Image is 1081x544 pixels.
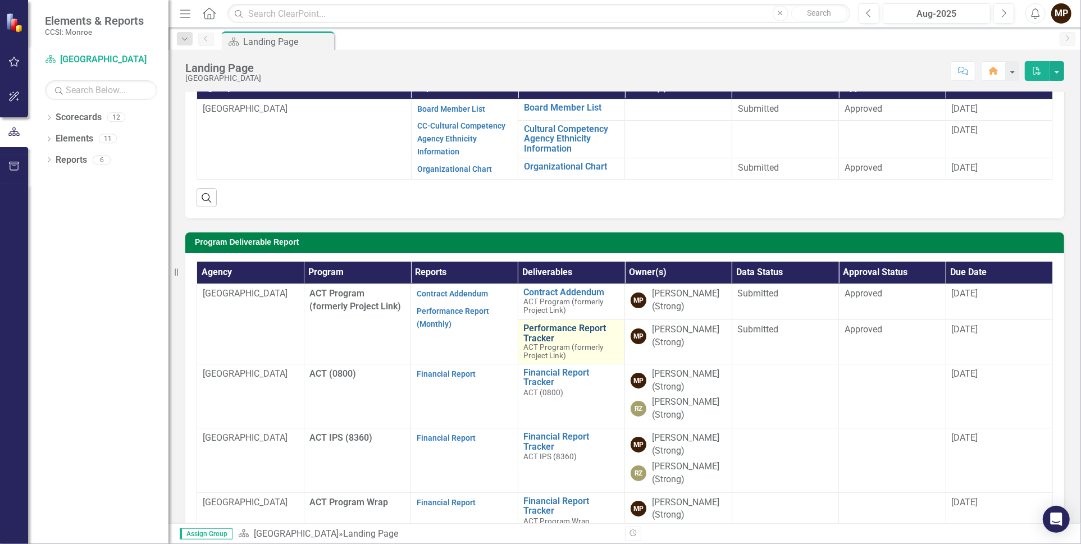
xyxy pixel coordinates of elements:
td: Double-Click to Edit [839,158,946,179]
div: [GEOGRAPHIC_DATA] [185,74,261,83]
td: Double-Click to Edit [839,99,946,120]
a: CC-Cultural Competency Agency Ethnicity Information [417,121,505,156]
td: Double-Click to Edit [732,364,839,428]
span: Submitted [738,103,779,114]
img: ClearPoint Strategy [6,12,25,32]
a: [GEOGRAPHIC_DATA] [45,53,157,66]
div: MP [631,328,646,344]
a: Financial Report [417,369,476,378]
td: Double-Click to Edit [839,320,946,364]
p: [GEOGRAPHIC_DATA] [203,496,298,509]
div: 11 [99,134,117,144]
div: [PERSON_NAME] (Strong) [652,287,726,313]
button: Aug-2025 [883,3,991,24]
td: Double-Click to Edit Right Click for Context Menu [518,158,625,179]
div: Aug-2025 [887,7,987,21]
div: MP [631,292,646,308]
a: Board Member List [417,104,485,113]
small: CCSI: Monroe [45,28,144,36]
span: [DATE] [952,125,978,135]
div: [PERSON_NAME] (Strong) [652,396,726,422]
div: [PERSON_NAME] (Strong) [652,323,726,349]
span: ACT (0800) [524,388,564,397]
a: Financial Report Tracker [524,368,619,387]
span: ACT Program (formerly Project Link) [310,288,402,312]
a: Cultural Competency Agency Ethnicity Information [524,124,619,154]
td: Double-Click to Edit [839,284,946,320]
a: [GEOGRAPHIC_DATA] [254,528,339,539]
span: Approved [845,103,882,114]
td: Double-Click to Edit [732,320,839,364]
div: MP [631,373,646,388]
div: Open Intercom Messenger [1043,506,1070,533]
span: Approved [845,288,882,299]
span: ACT IPS (8360) [524,452,577,461]
td: Double-Click to Edit [839,364,946,428]
div: Landing Page [243,35,331,49]
div: Landing Page [343,528,398,539]
a: Contract Addendum [524,287,619,298]
p: [GEOGRAPHIC_DATA] [203,432,298,445]
span: ACT IPS (8360) [310,432,373,443]
p: [GEOGRAPHIC_DATA] [203,368,298,381]
span: [DATE] [952,288,978,299]
a: Financial Report [417,433,476,442]
span: [DATE] [952,432,978,443]
div: 6 [93,155,111,164]
td: Double-Click to Edit [732,428,839,492]
span: [DATE] [952,103,978,114]
span: [DATE] [952,162,978,173]
span: [DATE] [952,497,978,508]
a: Board Member List [524,103,619,113]
td: Double-Click to Edit Right Click for Context Menu [518,364,625,428]
span: [DATE] [952,368,978,379]
button: Search [791,6,847,21]
div: [PERSON_NAME] (Strong) [652,460,726,486]
div: [PERSON_NAME] (Strong) [652,496,726,522]
input: Search ClearPoint... [227,4,850,24]
a: Elements [56,132,93,145]
span: Approved [845,162,882,173]
div: 12 [107,113,125,122]
span: Submitted [738,324,779,335]
span: Search [807,8,831,17]
h3: Program Deliverable Report [195,238,1059,246]
a: Financial Report Tracker [524,496,619,516]
span: ACT Program (formerly Project Link) [524,342,604,360]
td: Double-Click to Edit Right Click for Context Menu [518,320,625,364]
td: Double-Click to Edit [839,120,946,158]
div: Landing Page [185,62,261,74]
button: MP [1051,3,1071,24]
span: Approved [845,324,882,335]
a: Financial Report Tracker [524,432,619,451]
td: Double-Click to Edit [732,158,838,179]
a: Organizational Chart [417,164,492,173]
span: Submitted [738,162,779,173]
a: Scorecards [56,111,102,124]
td: Double-Click to Edit [732,284,839,320]
div: [PERSON_NAME] (Strong) [652,432,726,458]
td: Double-Click to Edit Right Click for Context Menu [518,284,625,320]
span: ACT Program (formerly Project Link) [524,297,604,314]
a: Financial Report [417,498,476,507]
div: MP [631,437,646,452]
span: Submitted [738,288,779,299]
td: Double-Click to Edit Right Click for Context Menu [518,120,625,158]
span: [DATE] [952,324,978,335]
div: RZ [631,401,646,417]
div: MP [631,501,646,516]
p: [GEOGRAPHIC_DATA] [203,287,298,300]
div: » [238,528,617,541]
input: Search Below... [45,80,157,100]
a: Reports [56,154,87,167]
a: Performance Report Tracker [524,323,619,343]
div: [PERSON_NAME] (Strong) [652,368,726,394]
a: Organizational Chart [524,162,619,172]
p: [GEOGRAPHIC_DATA] [203,103,405,116]
span: Elements & Reports [45,14,144,28]
td: Double-Click to Edit [732,120,838,158]
span: ACT Program Wrap [310,497,389,508]
a: Performance Report (Monthly) [417,307,489,328]
span: Assign Group [180,528,232,540]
